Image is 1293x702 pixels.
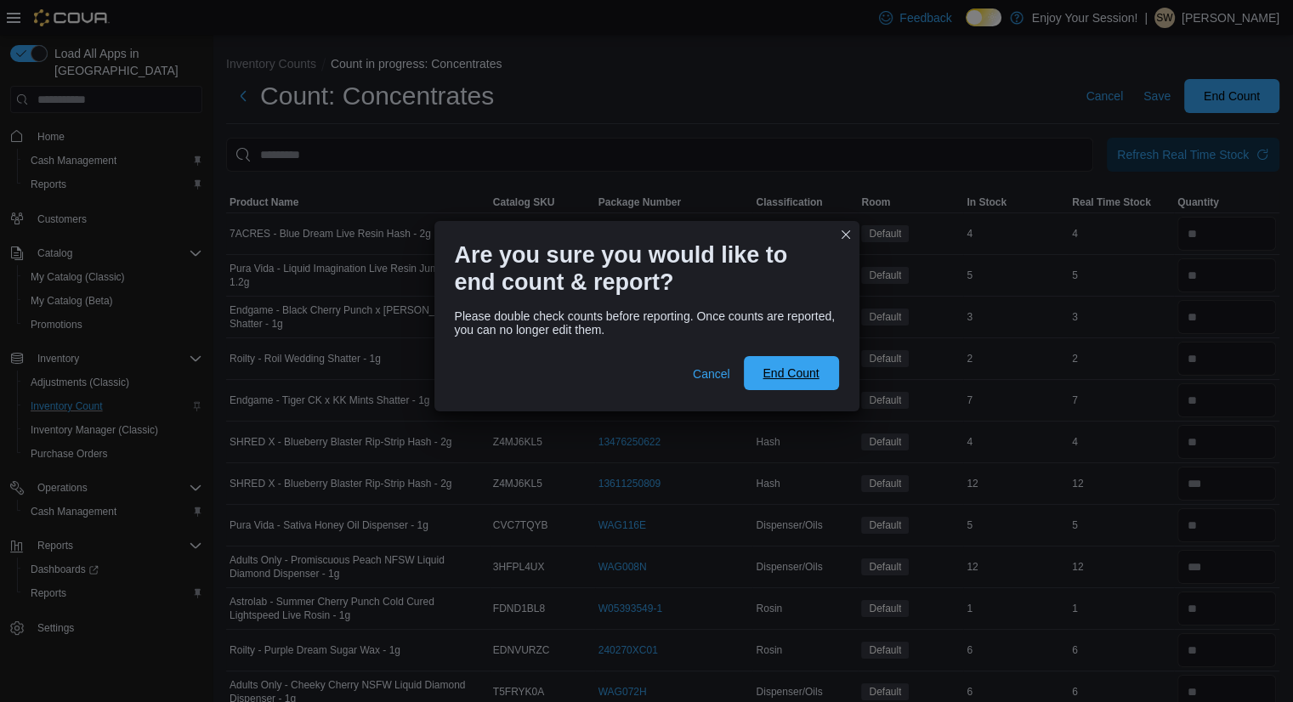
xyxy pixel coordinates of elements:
span: Cancel [693,365,730,382]
button: End Count [744,356,839,390]
button: Closes this modal window [836,224,856,245]
h1: Are you sure you would like to end count & report? [455,241,825,296]
span: End Count [763,365,819,382]
button: Cancel [686,357,737,391]
div: Please double check counts before reporting. Once counts are reported, you can no longer edit them. [455,309,839,337]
